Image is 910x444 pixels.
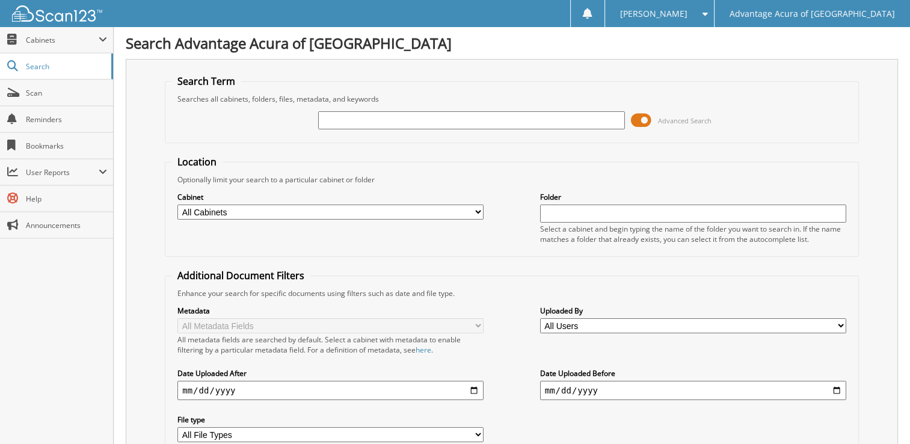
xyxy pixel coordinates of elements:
[171,94,852,104] div: Searches all cabinets, folders, files, metadata, and keywords
[12,5,102,22] img: scan123-logo-white.svg
[177,415,484,425] label: File type
[26,220,107,230] span: Announcements
[177,368,484,378] label: Date Uploaded After
[26,141,107,151] span: Bookmarks
[540,224,846,244] div: Select a cabinet and begin typing the name of the folder you want to search in. If the name match...
[620,10,687,17] span: [PERSON_NAME]
[540,306,846,316] label: Uploaded By
[26,88,107,98] span: Scan
[171,174,852,185] div: Optionally limit your search to a particular cabinet or folder
[540,192,846,202] label: Folder
[177,335,484,355] div: All metadata fields are searched by default. Select a cabinet with metadata to enable filtering b...
[540,368,846,378] label: Date Uploaded Before
[171,288,852,298] div: Enhance your search for specific documents using filters such as date and file type.
[171,75,241,88] legend: Search Term
[126,33,898,53] h1: Search Advantage Acura of [GEOGRAPHIC_DATA]
[26,194,107,204] span: Help
[26,114,107,125] span: Reminders
[26,35,99,45] span: Cabinets
[850,386,910,444] iframe: Chat Widget
[177,192,484,202] label: Cabinet
[26,61,105,72] span: Search
[177,381,484,400] input: start
[177,306,484,316] label: Metadata
[171,269,310,282] legend: Additional Document Filters
[658,116,712,125] span: Advanced Search
[540,381,846,400] input: end
[730,10,895,17] span: Advantage Acura of [GEOGRAPHIC_DATA]
[416,345,431,355] a: here
[171,155,223,168] legend: Location
[26,167,99,177] span: User Reports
